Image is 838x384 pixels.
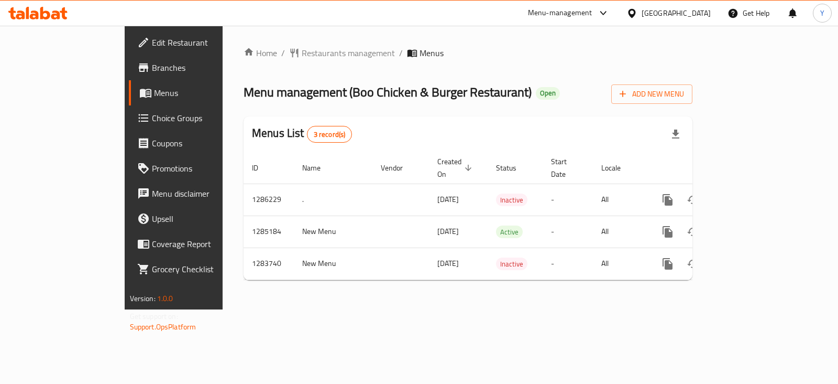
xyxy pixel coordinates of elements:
span: 1.0.0 [157,292,173,305]
span: Add New Menu [620,88,684,101]
span: Choice Groups [152,112,256,124]
a: Menu disclaimer [129,181,264,206]
div: [GEOGRAPHIC_DATA] [642,7,711,19]
span: Menus [154,87,256,99]
div: Total records count [307,126,352,143]
button: Add New Menu [611,84,692,104]
a: Promotions [129,156,264,181]
button: Change Status [680,187,705,212]
span: Grocery Checklist [152,263,256,275]
div: Export file [663,122,688,147]
td: All [593,216,647,248]
a: Upsell [129,206,264,231]
span: Edit Restaurant [152,36,256,49]
td: - [543,184,593,216]
span: Promotions [152,162,256,175]
span: Coupons [152,137,256,150]
span: Y [820,7,824,19]
span: Branches [152,61,256,74]
a: Grocery Checklist [129,257,264,282]
td: . [294,184,372,216]
a: Choice Groups [129,105,264,131]
td: 1283740 [244,248,294,280]
span: Menu disclaimer [152,187,256,200]
h2: Menus List [252,125,352,143]
td: - [543,248,593,280]
td: All [593,248,647,280]
a: Coverage Report [129,231,264,257]
li: / [281,47,285,59]
button: Change Status [680,219,705,244]
li: / [399,47,403,59]
a: Restaurants management [289,47,395,59]
span: Menu management ( Boo Chicken & Burger Restaurant ) [244,80,532,104]
span: Vendor [381,162,416,174]
span: Status [496,162,530,174]
button: more [655,187,680,212]
span: 3 record(s) [307,130,352,140]
span: Open [536,89,560,98]
span: Restaurants management [302,47,395,59]
div: Active [496,226,523,238]
a: Menus [129,80,264,105]
td: New Menu [294,248,372,280]
td: New Menu [294,216,372,248]
td: 1285184 [244,216,294,248]
a: Coupons [129,131,264,156]
div: Menu-management [528,7,592,19]
a: Branches [129,55,264,80]
span: Name [302,162,334,174]
span: Upsell [152,212,256,225]
nav: breadcrumb [244,47,692,59]
button: more [655,219,680,244]
div: Open [536,87,560,100]
span: [DATE] [437,193,459,206]
span: Created On [437,155,475,180]
span: Inactive [496,194,527,206]
span: Version: [130,292,156,305]
a: Support.OpsPlatform [130,320,196,334]
button: Change Status [680,251,705,276]
td: - [543,216,593,248]
span: Start Date [551,155,580,180]
td: 1286229 [244,184,294,216]
button: more [655,251,680,276]
span: Locale [601,162,634,174]
span: Menus [420,47,444,59]
span: Active [496,226,523,238]
div: Inactive [496,258,527,270]
span: ID [252,162,272,174]
span: Coverage Report [152,238,256,250]
td: All [593,184,647,216]
div: Inactive [496,194,527,206]
table: enhanced table [244,152,764,280]
span: [DATE] [437,257,459,270]
th: Actions [647,152,764,184]
span: Get support on: [130,310,178,323]
span: Inactive [496,258,527,270]
a: Edit Restaurant [129,30,264,55]
span: [DATE] [437,225,459,238]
